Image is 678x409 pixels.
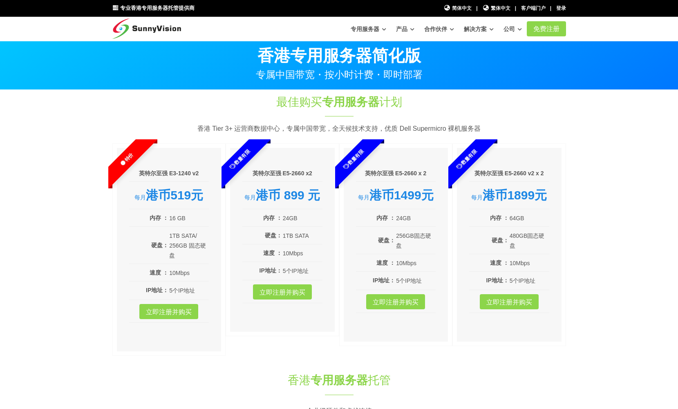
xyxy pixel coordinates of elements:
font: 专用服务器 [322,96,379,108]
font: | [550,5,551,11]
a: 公司 [503,22,522,36]
font: 480GB固态硬盘 [510,232,545,249]
font: 立即注册并购买 [146,308,192,315]
font: 内存 ： [490,215,509,221]
font: 港币1499元 [369,188,434,202]
font: 内存 ： [376,215,395,221]
font: 香港专用服务器简化版 [257,47,421,65]
font: 解决方案 [464,26,487,32]
font: 速度 ： [150,269,168,276]
a: 产品 [396,22,414,36]
font: 1TB SATA/ [169,232,197,239]
font: 专属中国带宽・按小时计费・即时部署 [256,69,423,80]
font: 专业香港专用服务器托管提供商 [120,5,195,11]
font: 简体中文 [452,5,472,11]
font: 10Mbps [169,270,190,276]
font: 英特尔至强 E5-2660 v2 x 2 [474,170,544,177]
font: 专用服务器 [311,374,368,387]
a: 登录 [556,5,566,11]
font: 港币 899 元 [256,188,320,202]
font: 24GB [396,215,411,221]
font: 每月 [358,194,369,201]
a: 客户端门户 [521,5,546,11]
font: 立即注册并购买 [260,288,305,295]
font: 硬盘： [151,242,168,248]
a: 专用服务器 [351,22,386,36]
font: 计划 [379,96,402,108]
font: 每月 [134,194,146,201]
font: 硬盘： [492,237,509,244]
font: 10Mbps [283,250,303,257]
font: 特价 [123,152,134,163]
font: IP地址： [260,267,282,274]
a: 繁体中文 [482,4,510,12]
font: IP地址： [486,277,509,284]
font: 速度 ： [376,259,395,266]
font: 数量有限 [460,148,478,166]
font: IP地址： [373,277,395,284]
font: 5个IP地址 [169,287,195,294]
font: 速度 ： [490,259,509,266]
font: 每月 [471,194,483,201]
font: 256GB 固态硬盘 [169,242,206,259]
font: 繁体中文 [491,5,510,11]
font: 专用服务器 [351,26,379,32]
font: 256GB固态硬盘 [396,232,431,249]
font: 内存 ： [150,215,168,221]
font: 立即注册并购买 [373,298,418,305]
font: 每月 [244,194,256,201]
a: 免费注册 [527,21,566,36]
font: 5个IP地址 [510,277,535,284]
font: 公司 [503,26,515,32]
a: 解决方案 [464,22,494,36]
font: 香港 Tier 3+ 运营商数据中心，专属中国带宽，全天候技术支持，优质 Dell Supermicro 裸机服务器 [197,125,481,132]
font: 5个IP地址 [283,268,309,274]
font: 托管 [368,374,391,387]
font: 英特尔至强 E3-1240 v2 [139,170,199,177]
a: 合作伙伴 [424,22,454,36]
font: 香港 [288,374,311,387]
font: | [476,5,477,11]
font: 立即注册并购买 [486,298,532,305]
font: 1TB SATA [283,232,309,239]
font: IP地址： [146,287,168,293]
font: 硬盘： [265,232,282,239]
font: 内存 ： [263,215,282,221]
font: 免费注册 [533,25,559,32]
font: 10Mbps [510,260,530,266]
font: 产品 [396,26,407,32]
font: 港币1899元 [483,188,547,202]
font: 硬盘： [378,237,395,244]
font: | [515,5,516,11]
font: 数量有限 [347,148,365,166]
font: 16 GB [169,215,186,221]
font: 5个IP地址 [396,277,422,284]
a: 立即注册并购买 [139,304,198,319]
font: 英特尔至强 E5-2660 x 2 [365,170,426,177]
font: 港币519元 [146,188,203,202]
a: 立即注册并购买 [480,294,539,309]
a: 立即注册并购买 [366,294,425,309]
font: 速度 ： [263,250,282,256]
font: 英特尔至强 E5-2660 x2 [253,170,312,177]
font: 10Mbps [396,260,416,266]
font: 合作伙伴 [424,26,447,32]
font: 数量有限 [233,148,251,166]
font: 64GB [510,215,524,221]
font: 24GB [283,215,298,221]
a: 简体中文 [444,4,472,12]
a: 立即注册并购买 [253,284,312,299]
font: 最佳购买 [276,96,322,108]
